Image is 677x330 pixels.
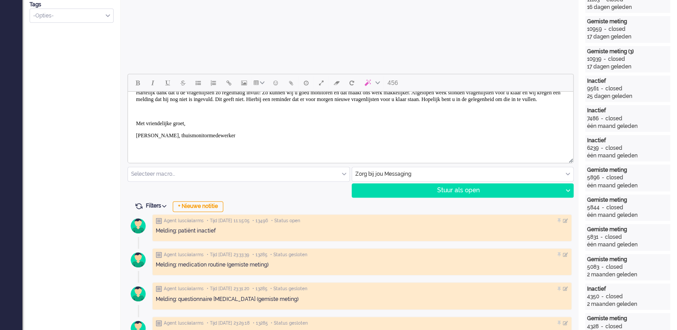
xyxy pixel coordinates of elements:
[30,8,114,23] div: Select Tags
[587,263,599,271] div: 5083
[605,85,622,93] div: closed
[236,75,251,90] button: Insert/edit image
[587,107,668,114] div: Inactief
[587,233,598,241] div: 5831
[252,218,268,224] span: • 13496
[599,115,605,123] div: -
[314,75,329,90] button: Fullscreen
[587,256,668,263] div: Gemiste meting
[599,263,606,271] div: -
[587,55,601,63] div: 10939
[271,218,300,224] span: • Status open
[605,233,622,241] div: closed
[587,123,668,130] div: één maand geleden
[587,93,668,100] div: 25 dagen geleden
[587,226,668,233] div: Gemiste meting
[207,218,249,224] span: • Tijd [DATE] 11:15:05
[587,204,600,212] div: 5844
[587,115,599,123] div: 7486
[587,33,668,41] div: 17 dagen geleden
[128,92,573,155] iframe: Rich Text Area
[387,79,398,86] span: 456
[191,75,206,90] button: Bullet list
[606,263,623,271] div: closed
[221,75,236,90] button: Insert/edit link
[270,286,307,292] span: • Status gesloten
[587,293,599,300] div: 4350
[156,286,162,292] img: ic_note_grey.svg
[164,218,204,224] span: Agent lusciialarms
[587,182,668,190] div: één maand geleden
[587,315,668,322] div: Gemiste meting
[599,144,605,152] div: -
[252,286,267,292] span: • 13285
[600,174,606,182] div: -
[127,215,149,237] img: avatar
[587,48,668,55] div: Gemiste meting (3)
[270,252,307,258] span: • Status gesloten
[602,25,609,33] div: -
[156,227,568,235] div: Melding: patiënt inactief
[587,63,668,71] div: 17 dagen geleden
[164,320,204,326] span: Agent lusciialarms
[587,212,668,219] div: één maand geleden
[587,166,668,174] div: Gemiste meting
[566,155,573,163] div: Resize
[271,320,308,326] span: • Status gesloten
[298,75,314,90] button: Delay message
[30,1,114,8] div: Tags
[605,115,622,123] div: closed
[156,261,568,269] div: Melding: medication routine (gemiste meting)
[173,201,223,212] div: + Nieuwe notitie
[329,75,344,90] button: Clear formatting
[156,218,162,224] img: ic_note_grey.svg
[608,55,625,63] div: closed
[164,252,204,258] span: Agent lusciialarms
[587,85,599,93] div: 9561
[352,184,562,197] div: Stuur als open
[598,233,605,241] div: -
[609,25,626,33] div: closed
[601,55,608,63] div: -
[606,293,623,300] div: closed
[587,285,668,293] div: Inactief
[160,75,175,90] button: Underline
[344,75,359,90] button: Reset content
[587,4,668,11] div: 16 dagen geleden
[146,203,170,209] span: Filters
[587,137,668,144] div: Inactief
[587,25,602,33] div: 10959
[587,174,600,182] div: 5896
[8,41,107,47] span: [PERSON_NAME], thuismonitormedewerker
[606,174,623,182] div: closed
[587,271,668,279] div: 2 maanden geleden
[587,300,668,308] div: 2 maanden geleden
[587,196,668,204] div: Gemiste meting
[383,75,402,90] button: 456
[268,75,283,90] button: Emoticons
[156,296,568,303] div: Melding: questionnaire [MEDICAL_DATA] (gemiste meting)
[359,75,383,90] button: AI
[252,252,267,258] span: • 13285
[587,152,668,160] div: één maand geleden
[206,75,221,90] button: Numbered list
[145,75,160,90] button: Italic
[207,320,250,326] span: • Tijd [DATE] 23:29:18
[127,283,149,305] img: avatar
[606,204,623,212] div: closed
[587,144,599,152] div: 6239
[164,286,204,292] span: Agent lusciialarms
[600,204,606,212] div: -
[130,75,145,90] button: Bold
[156,320,162,326] img: ic_note_grey.svg
[587,77,668,85] div: Inactief
[587,241,668,249] div: één maand geleden
[175,75,191,90] button: Strikethrough
[253,320,268,326] span: • 13285
[599,85,605,93] div: -
[605,144,622,152] div: closed
[599,293,606,300] div: -
[156,252,162,258] img: ic_note_grey.svg
[587,18,668,25] div: Gemiste meting
[251,75,268,90] button: Table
